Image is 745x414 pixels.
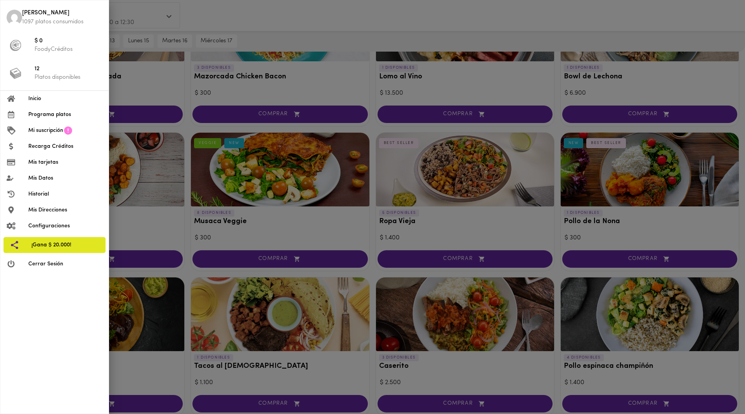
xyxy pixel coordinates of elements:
[28,158,102,166] span: Mis tarjetas
[22,18,102,26] p: 1097 platos consumidos
[10,68,21,79] img: platos_menu.png
[35,65,102,74] span: 12
[28,222,102,230] span: Configuraciones
[28,142,102,151] span: Recarga Créditos
[28,126,63,135] span: Mi suscripción
[10,40,21,51] img: foody-creditos-black.png
[35,37,102,46] span: $ 0
[22,9,102,18] span: [PERSON_NAME]
[35,45,102,54] p: FoodyCréditos
[35,73,102,81] p: Platos disponibles
[28,206,102,214] span: Mis Direcciones
[28,190,102,198] span: Historial
[28,111,102,119] span: Programa platos
[28,95,102,103] span: Inicio
[700,369,737,406] iframe: Messagebird Livechat Widget
[28,174,102,182] span: Mis Datos
[31,241,99,249] span: ¡Gana $ 20.000!
[28,260,102,268] span: Cerrar Sesión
